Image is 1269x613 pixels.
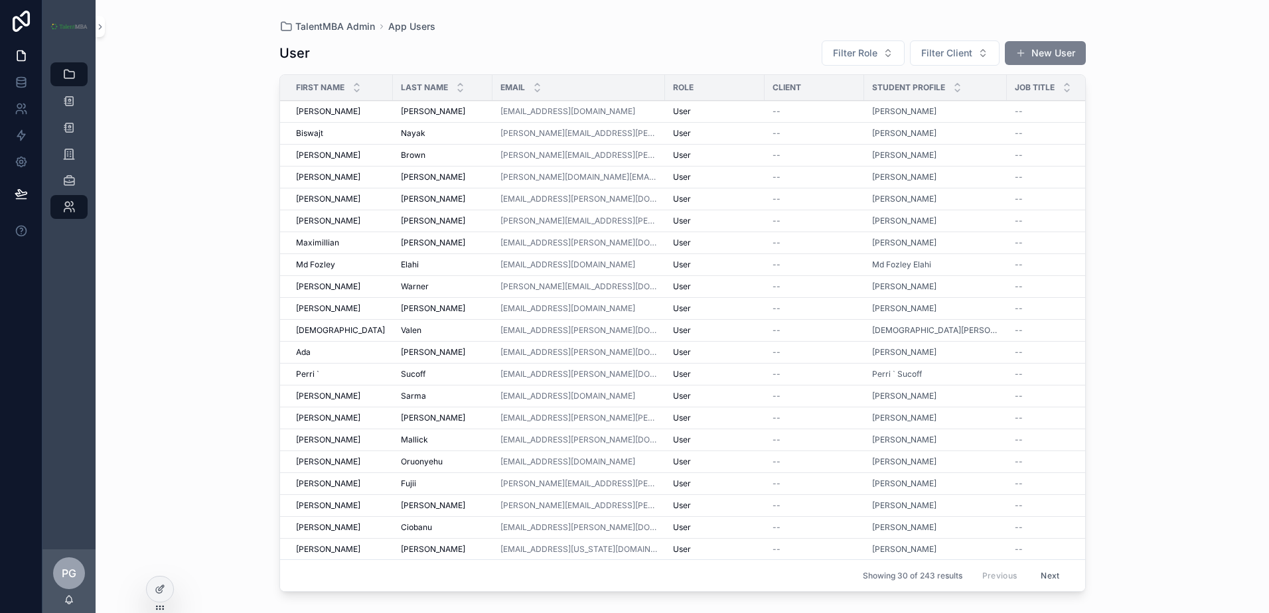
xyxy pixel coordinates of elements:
a: [EMAIL_ADDRESS][PERSON_NAME][DOMAIN_NAME] [500,435,657,445]
a: [PERSON_NAME] [401,238,485,248]
span: -- [1015,194,1023,204]
span: -- [1015,172,1023,182]
span: -- [773,238,781,248]
span: [PERSON_NAME] [401,500,465,511]
span: User [673,238,691,248]
a: [PERSON_NAME] [872,216,999,226]
span: [PERSON_NAME] [872,106,936,117]
a: [PERSON_NAME] [401,194,485,204]
span: [PERSON_NAME] [872,303,936,314]
span: -- [1015,303,1023,314]
a: Md Fozley Elahi [872,259,931,270]
a: -- [773,259,856,270]
a: [EMAIL_ADDRESS][DOMAIN_NAME] [500,456,635,467]
a: Maximillian [296,238,385,248]
a: [PERSON_NAME][EMAIL_ADDRESS][PERSON_NAME][DOMAIN_NAME] [500,128,657,139]
span: -- [773,369,781,379]
a: [PERSON_NAME] [872,281,936,292]
a: Ada [296,347,385,358]
span: -- [773,435,781,445]
span: Md Fozley [296,259,335,270]
a: -- [1015,128,1098,139]
a: [PERSON_NAME] [872,456,936,467]
a: [PERSON_NAME] [872,238,936,248]
span: [PERSON_NAME] [296,456,360,467]
a: [PERSON_NAME][EMAIL_ADDRESS][PERSON_NAME][PERSON_NAME][DOMAIN_NAME] [500,216,657,226]
a: -- [773,150,856,161]
a: [PERSON_NAME] [872,435,999,445]
a: [PERSON_NAME] [872,456,999,467]
a: User [673,216,757,226]
a: [PERSON_NAME] [872,281,999,292]
span: -- [1015,216,1023,226]
span: [PERSON_NAME] [401,347,465,358]
span: User [673,478,691,489]
span: -- [773,325,781,336]
a: [PERSON_NAME][EMAIL_ADDRESS][DOMAIN_NAME] [500,281,657,292]
a: [PERSON_NAME] [401,500,485,511]
span: -- [1015,456,1023,467]
span: [PERSON_NAME] [401,172,465,182]
a: [PERSON_NAME] [872,391,999,401]
a: [PERSON_NAME] [296,435,385,445]
a: Elahi [401,259,485,270]
a: User [673,128,757,139]
a: [EMAIL_ADDRESS][PERSON_NAME][DOMAIN_NAME] [500,347,657,358]
span: [PERSON_NAME] [401,216,465,226]
a: [PERSON_NAME] [872,128,999,139]
a: User [673,369,757,379]
span: Oruonyehu [401,456,443,467]
a: -- [773,500,856,511]
a: [DEMOGRAPHIC_DATA][PERSON_NAME] [872,325,999,336]
a: -- [773,478,856,489]
span: Maximillian [296,238,339,248]
span: [PERSON_NAME] [296,435,360,445]
a: [PERSON_NAME] [872,347,999,358]
a: [EMAIL_ADDRESS][PERSON_NAME][DOMAIN_NAME] [500,194,657,204]
span: -- [1015,325,1023,336]
span: -- [1015,281,1023,292]
div: scrollable content [42,53,96,236]
a: -- [1015,259,1098,270]
a: User [673,413,757,423]
span: User [673,369,691,379]
a: -- [1015,478,1098,489]
span: -- [1015,238,1023,248]
span: User [673,106,691,117]
a: [PERSON_NAME] [872,128,936,139]
a: [EMAIL_ADDRESS][DOMAIN_NAME] [500,303,657,314]
a: [PERSON_NAME] [296,106,385,117]
a: -- [773,347,856,358]
span: -- [773,172,781,182]
a: [PERSON_NAME] [401,172,485,182]
a: [EMAIL_ADDRESS][DOMAIN_NAME] [500,259,657,270]
a: [PERSON_NAME] [401,106,485,117]
span: -- [773,259,781,270]
a: Oruonyehu [401,456,485,467]
a: [PERSON_NAME][EMAIL_ADDRESS][PERSON_NAME][PERSON_NAME][DOMAIN_NAME] [500,500,657,511]
span: Mallick [401,435,428,445]
img: App logo [50,23,88,30]
a: Fujii [401,478,485,489]
a: Perri ` Sucoff [872,369,999,379]
a: [PERSON_NAME] [872,391,936,401]
a: [PERSON_NAME] [872,150,936,161]
span: Warner [401,281,429,292]
span: [PERSON_NAME] [401,303,465,314]
a: [PERSON_NAME] [872,478,999,489]
a: -- [1015,325,1098,336]
span: User [673,391,691,401]
span: -- [1015,478,1023,489]
span: User [673,500,691,511]
a: -- [773,413,856,423]
span: -- [773,216,781,226]
a: [EMAIL_ADDRESS][DOMAIN_NAME] [500,391,657,401]
a: [PERSON_NAME] [296,478,385,489]
span: -- [1015,413,1023,423]
a: [EMAIL_ADDRESS][PERSON_NAME][PERSON_NAME][DOMAIN_NAME] [500,413,657,423]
